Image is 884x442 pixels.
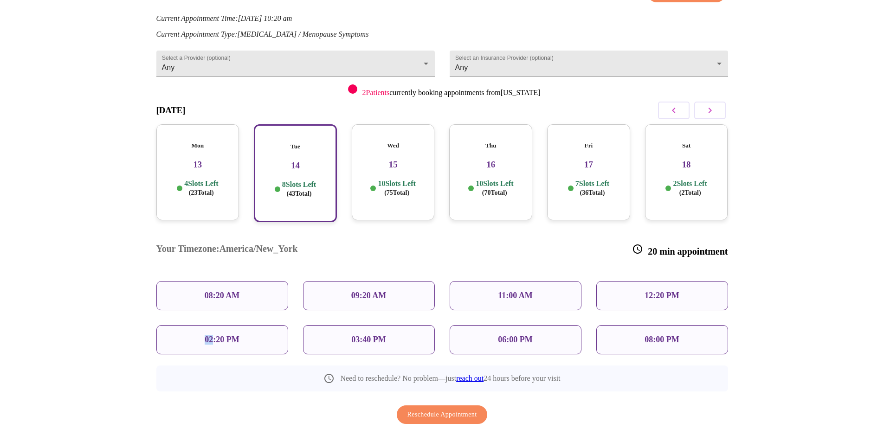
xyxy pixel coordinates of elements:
[652,160,721,170] h3: 18
[351,291,387,301] p: 09:20 AM
[164,142,232,149] h5: Mon
[457,160,525,170] h3: 16
[359,160,427,170] h3: 15
[282,180,316,198] p: 8 Slots Left
[189,189,214,196] span: ( 23 Total)
[645,291,679,301] p: 12:20 PM
[679,189,701,196] span: ( 2 Total)
[340,374,560,383] p: Need to reschedule? No problem—just 24 hours before your visit
[262,143,329,150] h5: Tue
[482,189,507,196] span: ( 70 Total)
[498,291,533,301] p: 11:00 AM
[575,179,609,197] p: 7 Slots Left
[287,190,312,197] span: ( 43 Total)
[457,142,525,149] h5: Thu
[450,51,728,77] div: Any
[498,335,532,345] p: 06:00 PM
[205,291,240,301] p: 08:20 AM
[580,189,605,196] span: ( 36 Total)
[156,30,369,38] em: Current Appointment Type: [MEDICAL_DATA] / Menopause Symptoms
[397,405,488,424] button: Reschedule Appointment
[359,142,427,149] h5: Wed
[156,51,435,77] div: Any
[456,374,484,382] a: reach out
[164,160,232,170] h3: 13
[205,335,239,345] p: 02:20 PM
[378,179,415,197] p: 10 Slots Left
[384,189,409,196] span: ( 75 Total)
[645,335,679,345] p: 08:00 PM
[351,335,386,345] p: 03:40 PM
[673,179,707,197] p: 2 Slots Left
[362,89,389,96] span: 2 Patients
[262,160,329,171] h3: 14
[156,105,186,115] h3: [DATE]
[156,243,298,257] h3: Your Timezone: America/New_York
[555,142,623,149] h5: Fri
[476,179,513,197] p: 10 Slots Left
[555,160,623,170] h3: 17
[652,142,721,149] h5: Sat
[407,409,477,421] span: Reschedule Appointment
[362,89,540,97] p: currently booking appointments from [US_STATE]
[632,243,728,257] h3: 20 min appointment
[184,179,218,197] p: 4 Slots Left
[156,14,292,22] em: Current Appointment Time: [DATE] 10:20 am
